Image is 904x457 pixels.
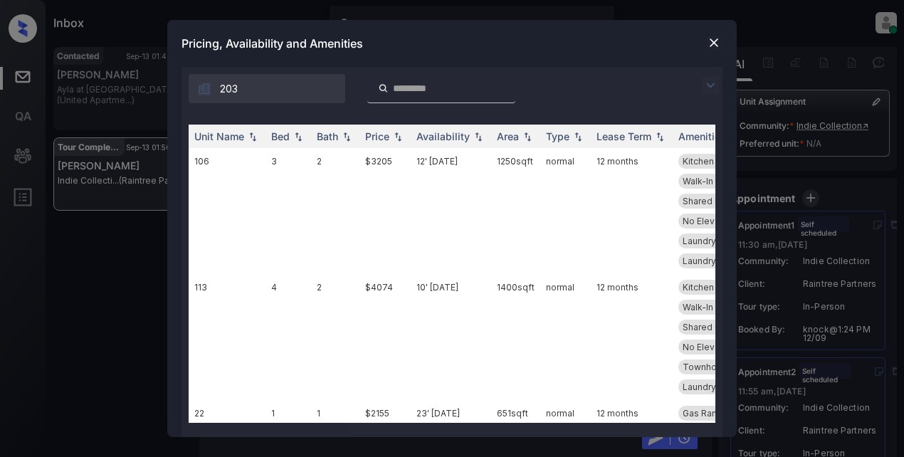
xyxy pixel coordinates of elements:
[416,130,470,142] div: Availability
[189,400,266,446] td: 22
[246,132,260,142] img: sorting
[591,148,673,274] td: 12 months
[683,408,728,419] span: Gas Range
[491,148,540,274] td: 1250 sqft
[491,400,540,446] td: 651 sqft
[683,236,743,246] span: Laundry Room
[220,81,238,97] span: 203
[189,274,266,400] td: 113
[683,342,755,352] span: No Elevator Acc...
[683,156,742,167] span: Kitchen Pantry
[591,400,673,446] td: 12 months
[340,132,354,142] img: sorting
[189,148,266,274] td: 106
[678,130,726,142] div: Amenities
[359,148,411,274] td: $3205
[317,130,338,142] div: Bath
[653,132,667,142] img: sorting
[683,322,745,332] span: Shared Garage
[596,130,651,142] div: Lease Term
[365,130,389,142] div: Price
[683,282,742,293] span: Kitchen Pantry
[683,302,748,312] span: Walk-In Closets
[359,400,411,446] td: $2155
[546,130,569,142] div: Type
[497,130,519,142] div: Area
[266,400,311,446] td: 1
[266,274,311,400] td: 4
[471,132,485,142] img: sorting
[571,132,585,142] img: sorting
[683,196,745,206] span: Shared Garage
[702,77,719,94] img: icon-zuma
[707,36,721,50] img: close
[540,148,591,274] td: normal
[411,148,491,274] td: 12' [DATE]
[520,132,535,142] img: sorting
[291,132,305,142] img: sorting
[359,274,411,400] td: $4074
[271,130,290,142] div: Bed
[491,274,540,400] td: 1400 sqft
[311,400,359,446] td: 1
[391,132,405,142] img: sorting
[311,274,359,400] td: 2
[411,274,491,400] td: 10' [DATE]
[378,82,389,95] img: icon-zuma
[411,400,491,446] td: 23' [DATE]
[266,148,311,274] td: 3
[540,274,591,400] td: normal
[197,82,211,96] img: icon-zuma
[683,382,760,392] span: Laundry Room Pr...
[683,216,755,226] span: No Elevator Acc...
[167,20,737,67] div: Pricing, Availability and Amenities
[591,274,673,400] td: 12 months
[540,400,591,446] td: normal
[683,256,760,266] span: Laundry Room Pr...
[683,362,732,372] span: Townhouse
[194,130,244,142] div: Unit Name
[683,176,748,187] span: Walk-In Closets
[311,148,359,274] td: 2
